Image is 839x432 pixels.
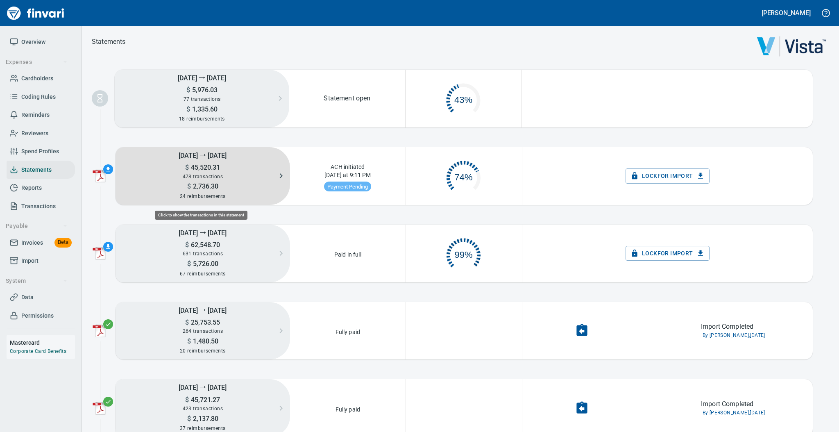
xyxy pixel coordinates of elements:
[186,86,190,94] span: $
[2,273,71,289] button: System
[187,337,191,345] span: $
[183,406,223,412] span: 423 transactions
[21,256,39,266] span: Import
[92,37,126,47] p: Statements
[570,318,594,343] button: Undo Import Completion
[189,164,220,171] span: 45,520.31
[21,292,34,302] span: Data
[7,33,75,51] a: Overview
[191,260,218,268] span: 5,726.00
[6,57,68,67] span: Expenses
[189,241,220,249] span: 62,548.70
[93,324,106,337] img: adobe-pdf-icon.png
[701,399,753,409] p: Import Completed
[703,409,765,417] span: By [PERSON_NAME], [DATE]
[187,415,191,423] span: $
[21,110,50,120] span: Reminders
[190,86,218,94] span: 5,976.03
[116,379,290,395] h5: [DATE] ⭢ [DATE]
[626,168,710,184] button: Lockfor Import
[7,252,75,270] a: Import
[191,182,218,190] span: 2,736.30
[187,260,191,268] span: $
[626,246,710,261] button: Lockfor Import
[180,348,226,354] span: 20 reimbursements
[179,116,225,122] span: 18 reimbursements
[93,402,106,415] img: adobe-pdf-icon.png
[21,128,48,139] span: Reviewers
[324,93,370,103] p: Statement open
[7,124,75,143] a: Reviewers
[7,307,75,325] a: Permissions
[92,37,126,47] nav: breadcrumb
[190,105,218,113] span: 1,335.60
[332,248,364,259] p: Paid in full
[180,193,226,199] span: 24 reimbursements
[757,36,826,57] img: vista.png
[5,3,66,23] a: Finvari
[185,396,189,404] span: $
[7,197,75,216] a: Transactions
[187,182,191,190] span: $
[406,152,522,200] button: 74%
[183,328,223,334] span: 264 transactions
[21,92,56,102] span: Coding Rules
[760,7,813,19] button: [PERSON_NAME]
[2,218,71,234] button: Payable
[21,238,43,248] span: Invoices
[191,337,218,345] span: 1,480.50
[406,230,522,277] button: 99%
[116,147,290,163] h5: [DATE] ⭢ [DATE]
[2,55,71,70] button: Expenses
[406,75,522,122] div: 33 of 77 complete. Click to open reminders.
[328,160,367,171] p: ACH initiated
[10,338,75,347] h6: Mastercard
[7,179,75,197] a: Reports
[115,70,289,127] button: [DATE] ⭢ [DATE]$5,976.0377 transactions$1,335.6018 reimbursements
[21,37,45,47] span: Overview
[21,146,59,157] span: Spend Profiles
[406,75,522,122] button: 43%
[184,96,221,102] span: 77 transactions
[183,251,223,257] span: 631 transactions
[180,271,226,277] span: 67 reimbursements
[21,73,53,84] span: Cardholders
[7,288,75,307] a: Data
[21,165,52,175] span: Statements
[406,230,522,277] div: 623 of 631 complete. Click to open reminders.
[180,425,226,431] span: 37 reimbursements
[570,396,594,420] button: Undo Import Completion
[116,147,290,205] button: [DATE] ⭢ [DATE]$45,520.31478 transactions$2,736.3024 reimbursements
[116,225,290,241] h5: [DATE] ⭢ [DATE]
[116,225,290,282] button: [DATE] ⭢ [DATE]$62,548.70631 transactions$5,726.0067 reimbursements
[6,221,68,231] span: Payable
[186,105,190,113] span: $
[701,322,753,332] p: Import Completed
[115,70,289,86] h5: [DATE] ⭢ [DATE]
[191,415,218,423] span: 2,137.80
[7,234,75,252] a: InvoicesBeta
[189,318,220,326] span: 25,753.55
[333,325,363,336] p: Fully paid
[632,171,703,181] span: Lock for Import
[116,302,290,318] h5: [DATE] ⭢ [DATE]
[632,248,703,259] span: Lock for Import
[185,164,189,171] span: $
[10,348,66,354] a: Corporate Card Benefits
[406,152,522,200] div: 352 of 478 complete. Click to open reminders.
[21,311,54,321] span: Permissions
[7,161,75,179] a: Statements
[333,403,363,414] p: Fully paid
[116,302,290,360] button: [DATE] ⭢ [DATE]$25,753.55264 transactions$1,480.5020 reimbursements
[762,9,811,17] h5: [PERSON_NAME]
[54,238,72,247] span: Beta
[93,247,106,260] img: adobe-pdf-icon.png
[21,201,56,211] span: Transactions
[7,106,75,124] a: Reminders
[6,276,68,286] span: System
[322,171,374,182] p: [DATE] at 9:11 PM
[183,174,223,180] span: 478 transactions
[185,241,189,249] span: $
[7,88,75,106] a: Coding Rules
[21,183,42,193] span: Reports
